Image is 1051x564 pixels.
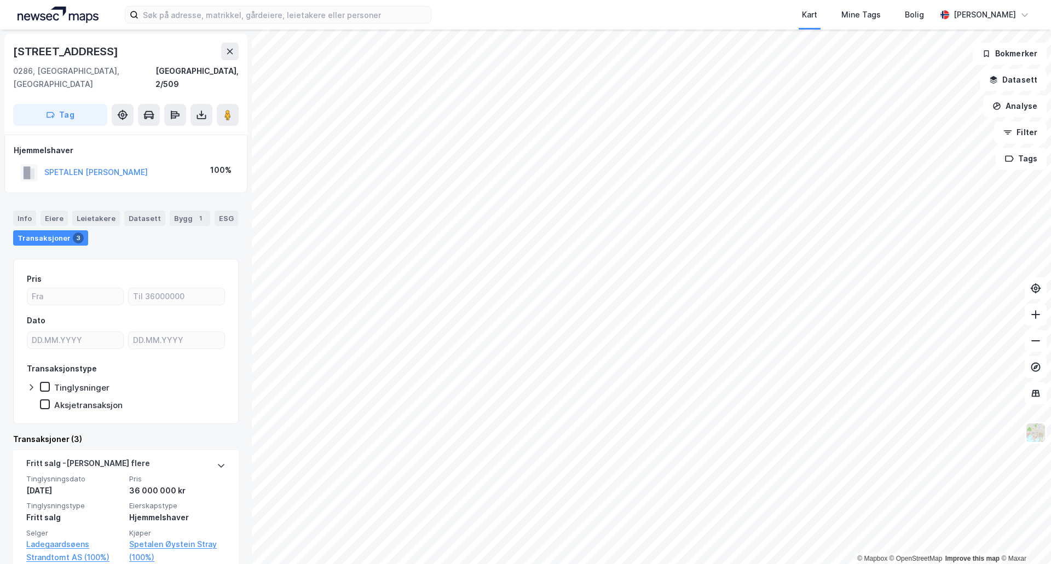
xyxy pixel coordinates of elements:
div: Info [13,211,36,226]
span: Selger [26,528,123,538]
div: Transaksjoner [13,230,88,246]
div: [STREET_ADDRESS] [13,43,120,60]
div: Transaksjoner (3) [13,433,239,446]
input: Søk på adresse, matrikkel, gårdeiere, leietakere eller personer [138,7,431,23]
span: Pris [129,474,226,484]
div: ESG [215,211,238,226]
div: Eiere [41,211,68,226]
img: Z [1025,422,1046,443]
div: 0286, [GEOGRAPHIC_DATA], [GEOGRAPHIC_DATA] [13,65,155,91]
div: Fritt salg - [PERSON_NAME] flere [26,457,150,474]
button: Filter [994,121,1047,143]
img: logo.a4113a55bc3d86da70a041830d287a7e.svg [18,7,99,23]
iframe: Chat Widget [996,511,1051,564]
div: Bygg [170,211,210,226]
button: Datasett [980,69,1047,91]
div: Hjemmelshaver [14,144,238,157]
div: Aksjetransaksjon [54,400,123,410]
div: [PERSON_NAME] [954,8,1016,21]
div: Leietakere [72,211,120,226]
a: Ladegaardsøens Strandtomt AS (100%) [26,538,123,564]
span: Eierskapstype [129,501,226,510]
div: [GEOGRAPHIC_DATA], 2/509 [155,65,239,91]
div: Bolig [905,8,924,21]
button: Analyse [983,95,1047,117]
button: Tags [996,148,1047,170]
span: Tinglysningstype [26,501,123,510]
div: 100% [210,164,232,177]
span: Kjøper [129,528,226,538]
div: Hjemmelshaver [129,511,226,524]
div: Datasett [124,211,165,226]
button: Bokmerker [973,43,1047,65]
input: Fra [27,288,123,305]
span: Tinglysningsdato [26,474,123,484]
div: Dato [27,314,45,327]
button: Tag [13,104,107,126]
div: Tinglysninger [54,382,109,393]
div: Mine Tags [841,8,881,21]
a: Mapbox [857,555,887,562]
a: Improve this map [945,555,1000,562]
div: 1 [195,213,206,224]
div: Kontrollprogram for chat [996,511,1051,564]
a: OpenStreetMap [890,555,943,562]
div: Fritt salg [26,511,123,524]
a: Spetalen Øystein Stray (100%) [129,538,226,564]
div: Transaksjonstype [27,362,97,375]
input: Til 36000000 [129,288,224,305]
input: DD.MM.YYYY [129,332,224,348]
div: 3 [73,232,84,243]
input: DD.MM.YYYY [27,332,123,348]
div: [DATE] [26,484,123,497]
div: Pris [27,272,42,286]
div: Kart [802,8,817,21]
div: 36 000 000 kr [129,484,226,497]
